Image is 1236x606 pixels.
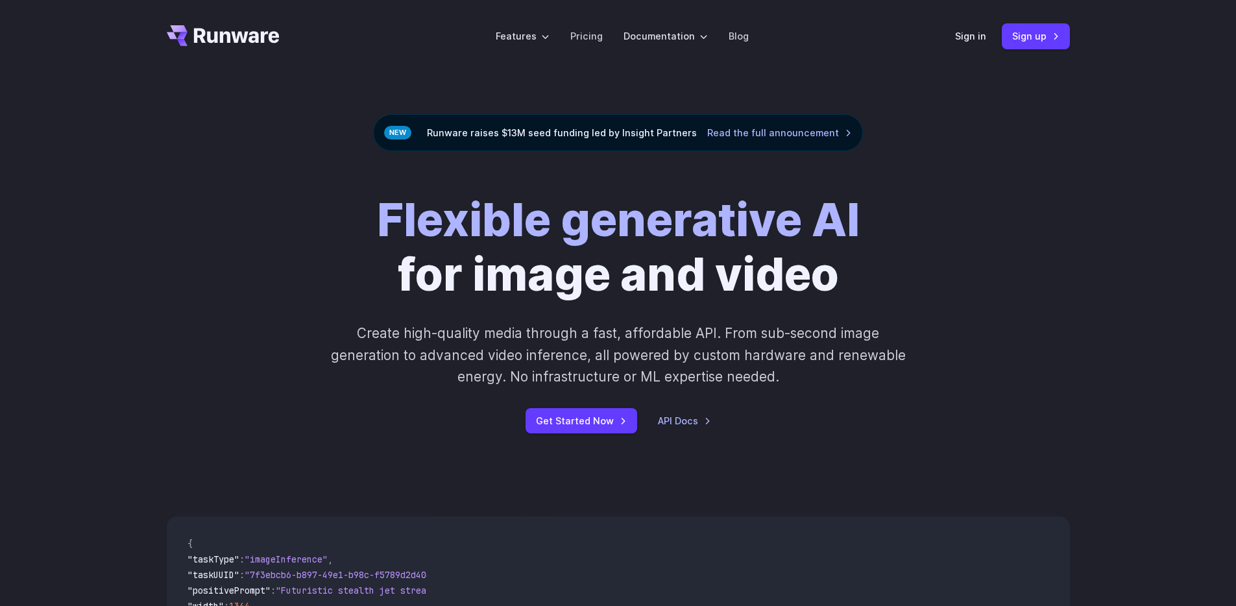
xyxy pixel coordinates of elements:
span: "Futuristic stealth jet streaking through a neon-lit cityscape with glowing purple exhaust" [276,585,748,596]
span: : [239,569,245,581]
a: Get Started Now [526,408,637,433]
span: "imageInference" [245,553,328,565]
a: Sign in [955,29,986,43]
span: "taskType" [188,553,239,565]
a: Go to / [167,25,280,46]
span: "7f3ebcb6-b897-49e1-b98c-f5789d2d40d7" [245,569,442,581]
span: { [188,538,193,550]
label: Features [496,29,550,43]
span: : [271,585,276,596]
strong: Flexible generative AI [377,192,860,247]
span: "taskUUID" [188,569,239,581]
a: Pricing [570,29,603,43]
span: "positivePrompt" [188,585,271,596]
div: Runware raises $13M seed funding led by Insight Partners [373,114,863,151]
h1: for image and video [377,193,860,302]
span: , [328,553,333,565]
p: Create high-quality media through a fast, affordable API. From sub-second image generation to adv... [329,322,907,387]
label: Documentation [624,29,708,43]
a: Blog [729,29,749,43]
a: Read the full announcement [707,125,852,140]
span: : [239,553,245,565]
a: API Docs [658,413,711,428]
a: Sign up [1002,23,1070,49]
